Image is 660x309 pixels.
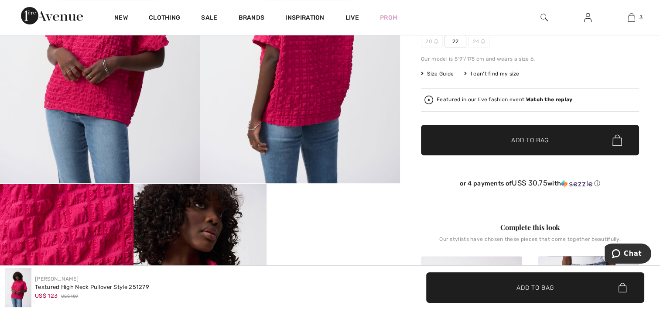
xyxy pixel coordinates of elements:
[239,14,265,23] a: Brands
[421,179,639,188] div: or 4 payments of with
[639,14,643,21] span: 3
[612,134,622,146] img: Bag.svg
[421,35,443,48] span: 20
[380,13,397,22] a: Prom
[201,14,217,23] a: Sale
[437,97,572,103] div: Featured in our live fashion event.
[526,96,573,103] strong: Watch the replay
[61,293,78,300] span: US$ 189
[434,39,438,44] img: ring-m.svg
[21,7,83,24] img: 1ère Avenue
[35,292,58,299] span: US$ 123
[426,272,644,303] button: Add to Bag
[345,13,359,22] a: Live
[561,180,592,188] img: Sezzle
[618,283,626,292] img: Bag.svg
[421,70,454,78] span: Size Guide
[468,35,490,48] span: 24
[267,184,400,251] video: Your browser does not support the video tag.
[285,14,324,23] span: Inspiration
[421,55,639,63] div: Our model is 5'9"/175 cm and wears a size 6.
[512,179,547,187] span: US$ 30.75
[540,12,548,23] img: search the website
[149,14,180,23] a: Clothing
[114,14,128,23] a: New
[511,136,549,145] span: Add to Bag
[445,35,466,48] span: 22
[35,276,79,282] a: [PERSON_NAME]
[481,39,485,44] img: ring-m.svg
[424,96,433,104] img: Watch the replay
[5,268,31,307] img: Textured High Neck Pullover Style 251279
[584,12,592,23] img: My Info
[35,283,149,292] div: Textured High Neck Pullover Style 251279
[605,244,651,265] iframe: Opens a widget where you can chat to one of our agents
[464,70,519,78] div: I can't find my size
[421,236,639,249] div: Our stylists have chosen these pieces that come together beautifully.
[516,283,554,292] span: Add to Bag
[577,12,598,23] a: Sign In
[628,12,635,23] img: My Bag
[421,222,639,233] div: Complete this look
[610,12,653,23] a: 3
[421,125,639,155] button: Add to Bag
[421,179,639,191] div: or 4 payments ofUS$ 30.75withSezzle Click to learn more about Sezzle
